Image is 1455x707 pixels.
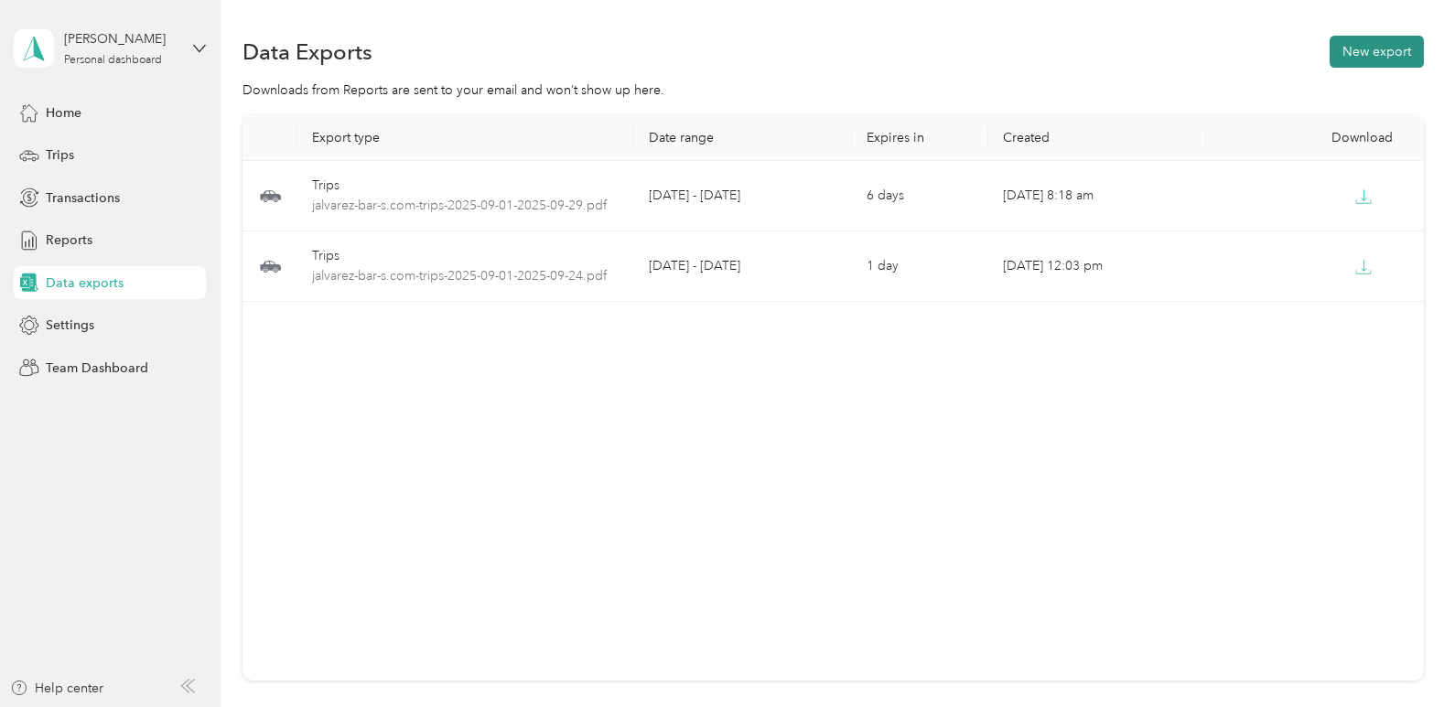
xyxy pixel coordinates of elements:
th: Export type [297,115,635,161]
div: Download [1221,130,1409,145]
td: [DATE] - [DATE] [634,161,852,231]
span: Trips [46,145,74,165]
td: 6 days [852,161,988,231]
td: [DATE] - [DATE] [634,231,852,302]
td: [DATE] 8:18 am [988,161,1206,231]
td: [DATE] 12:03 pm [988,231,1206,302]
div: Personal dashboard [64,55,162,66]
div: Trips [312,246,620,266]
th: Expires in [852,115,988,161]
iframe: Everlance-gr Chat Button Frame [1353,605,1455,707]
td: 1 day [852,231,988,302]
span: jalvarez-bar-s.com-trips-2025-09-01-2025-09-29.pdf [312,196,620,216]
span: Data exports [46,273,124,293]
th: Created [988,115,1206,161]
button: Help center [10,679,103,698]
span: Home [46,103,81,123]
span: Reports [46,230,92,250]
div: Downloads from Reports are sent to your email and won’t show up here. [242,80,1423,100]
div: [PERSON_NAME] [64,29,178,48]
span: Team Dashboard [46,359,148,378]
th: Date range [634,115,852,161]
span: jalvarez-bar-s.com-trips-2025-09-01-2025-09-24.pdf [312,266,620,286]
button: New export [1330,36,1424,68]
div: Trips [312,176,620,196]
span: Settings [46,316,94,335]
h1: Data Exports [242,42,372,61]
span: Transactions [46,188,120,208]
